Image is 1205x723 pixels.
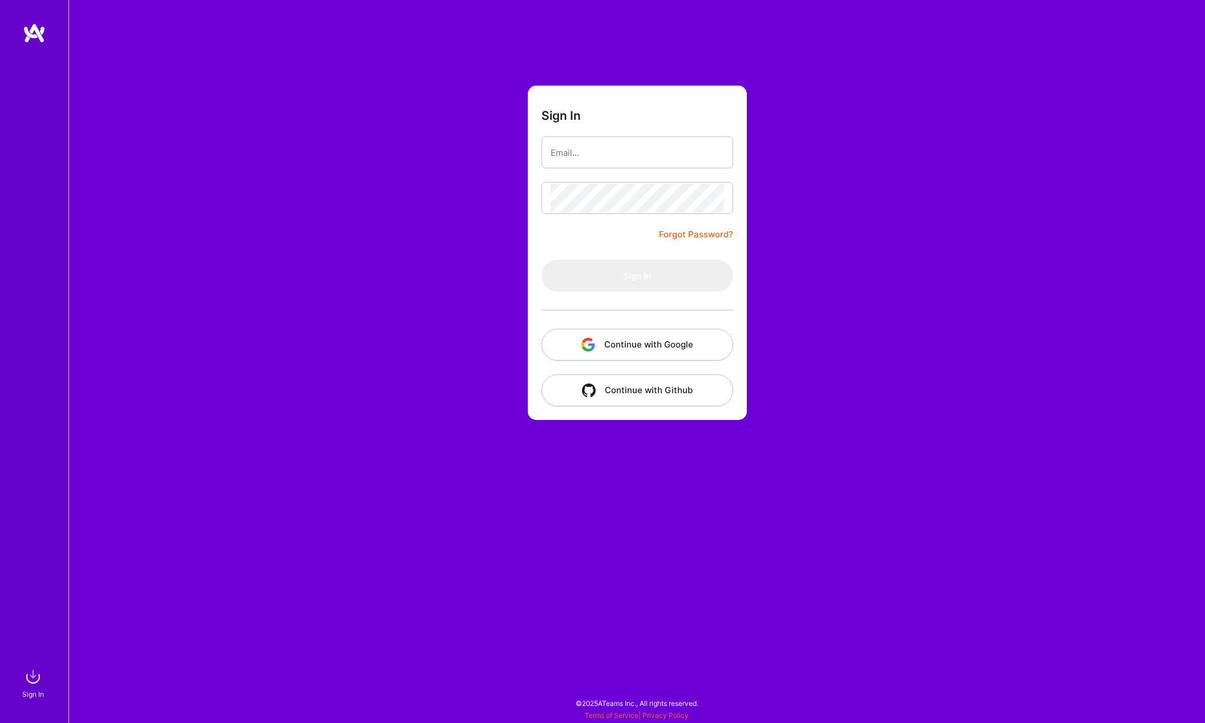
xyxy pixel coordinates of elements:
[24,665,45,700] a: sign inSign In
[22,665,45,688] img: sign in
[541,374,733,406] button: Continue with Github
[541,260,733,292] button: Sign In
[541,329,733,361] button: Continue with Google
[551,138,724,167] input: Email...
[23,23,46,43] img: logo
[585,711,638,720] a: Terms of Service
[68,689,1205,717] div: © 2025 ATeams Inc., All rights reserved.
[642,711,689,720] a: Privacy Policy
[541,108,581,123] h3: Sign In
[582,383,596,397] img: icon
[585,711,689,720] span: |
[581,338,595,352] img: icon
[659,228,733,241] a: Forgot Password?
[22,688,44,700] div: Sign In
